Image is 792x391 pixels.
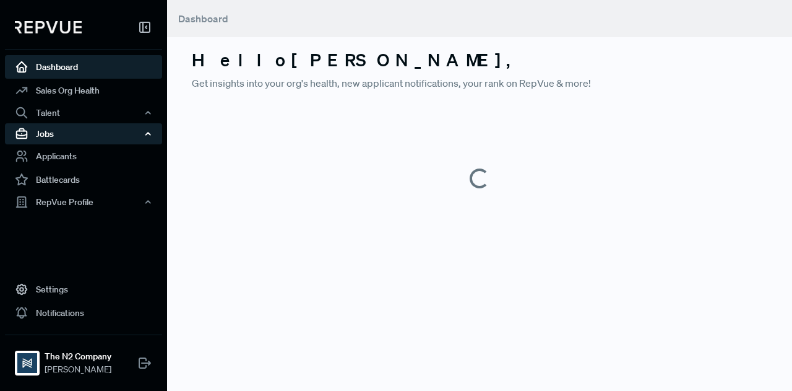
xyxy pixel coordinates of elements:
[5,191,162,213] button: RepVue Profile
[5,55,162,79] a: Dashboard
[15,21,82,33] img: RepVue
[5,79,162,102] a: Sales Org Health
[178,12,228,25] span: Dashboard
[17,353,37,373] img: The N2 Company
[5,123,162,144] button: Jobs
[45,350,111,363] strong: The N2 Company
[45,363,111,376] span: [PERSON_NAME]
[192,50,767,71] h3: Hello [PERSON_NAME] ,
[5,144,162,168] a: Applicants
[5,278,162,301] a: Settings
[5,168,162,191] a: Battlecards
[5,102,162,123] button: Talent
[192,76,767,90] p: Get insights into your org's health, new applicant notifications, your rank on RepVue & more!
[5,301,162,325] a: Notifications
[5,335,162,381] a: The N2 CompanyThe N2 Company[PERSON_NAME]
